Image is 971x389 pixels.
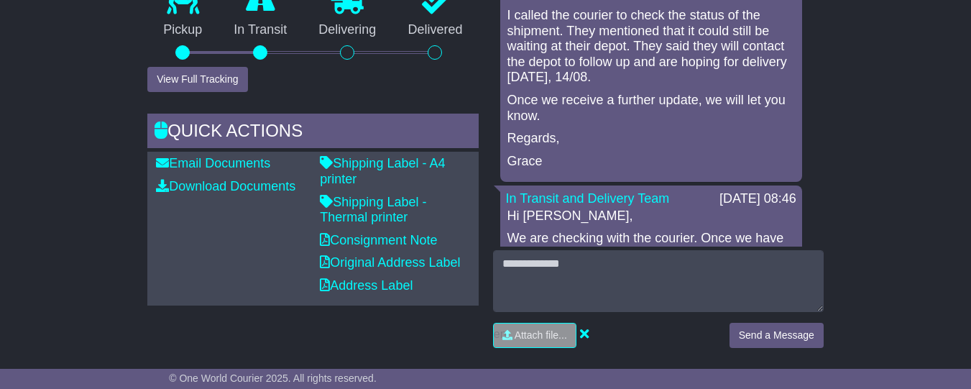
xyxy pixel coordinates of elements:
p: In Transit [218,22,303,38]
a: Consignment Note [320,233,437,247]
span: © One World Courier 2025. All rights reserved. [169,372,377,384]
p: Pickup [147,22,218,38]
button: Send a Message [730,323,824,348]
a: In Transit and Delivery Team [506,191,670,206]
p: Delivered [392,22,478,38]
button: View Full Tracking [147,67,247,92]
a: Shipping Label - Thermal printer [320,195,426,225]
p: We are checking with the courier. Once we have an update, we will get back to you. [507,231,795,262]
a: Email Documents [156,156,270,170]
p: Grace [507,154,795,170]
p: Once we receive a further update, we will let you know. [507,93,795,124]
p: Delivering [303,22,392,38]
a: Original Address Label [320,255,460,270]
p: Regards, [507,131,795,147]
div: Quick Actions [147,114,478,152]
a: Shipping Label - A4 printer [320,156,445,186]
div: [DATE] 08:46 [719,191,796,207]
a: Download Documents [156,179,295,193]
a: Address Label [320,278,413,293]
p: Hi [PERSON_NAME], [507,209,795,224]
p: I called the courier to check the status of the shipment. They mentioned that it could still be w... [507,8,795,86]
